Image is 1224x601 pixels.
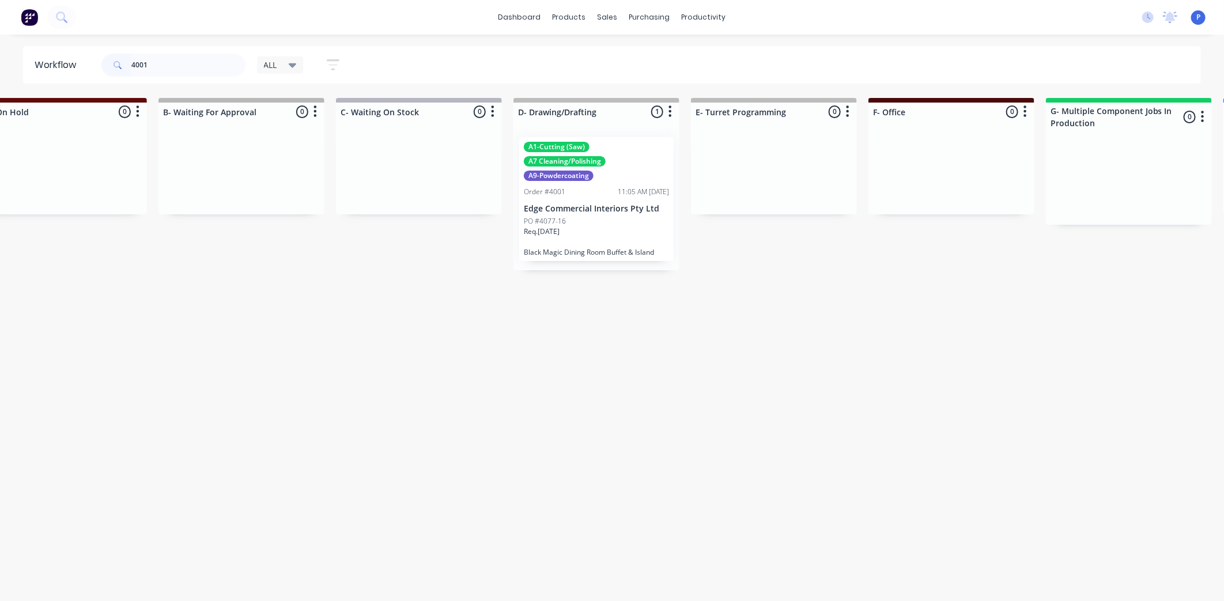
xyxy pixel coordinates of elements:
div: products [547,9,592,26]
div: 11:05 AM [DATE] [618,187,669,197]
div: A9-Powdercoating [524,171,594,181]
p: Black Magic Dining Room Buffet & Island [524,248,669,256]
div: A1-Cutting (Saw)A7 Cleaning/PolishingA9-PowdercoatingOrder #400111:05 AM [DATE]Edge Commercial In... [519,137,674,261]
span: P [1196,12,1200,22]
div: productivity [676,9,732,26]
div: Order #4001 [524,187,565,197]
p: PO #4077-16 [524,216,566,226]
span: ALL [264,59,277,71]
a: dashboard [493,9,547,26]
div: purchasing [624,9,676,26]
div: sales [592,9,624,26]
div: Workflow [35,58,82,72]
p: Req. [DATE] [524,226,560,237]
input: Search for orders... [131,54,245,77]
img: Factory [21,9,38,26]
p: Edge Commercial Interiors Pty Ltd [524,204,669,214]
div: A7 Cleaning/Polishing [524,156,606,167]
div: A1-Cutting (Saw) [524,142,590,152]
